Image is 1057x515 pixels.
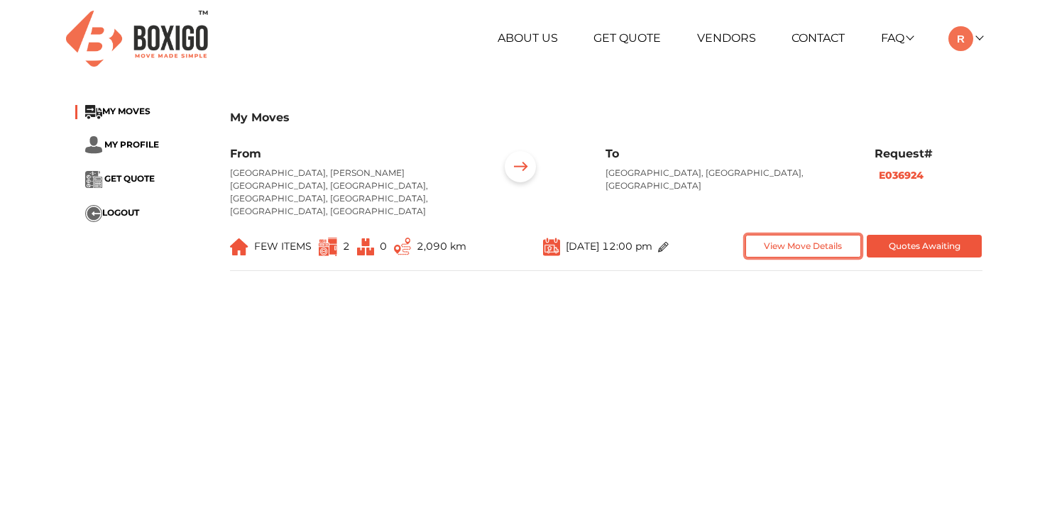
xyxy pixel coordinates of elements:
[867,235,982,258] button: Quotes Awaiting
[230,238,248,255] img: ...
[881,31,913,45] a: FAQ
[254,240,312,253] span: FEW ITEMS
[875,167,928,184] button: E036924
[792,31,845,45] a: Contact
[879,169,924,182] b: E036924
[394,238,411,255] img: ...
[104,139,159,150] span: MY PROFILE
[102,207,139,218] span: LOGOUT
[606,167,853,192] p: [GEOGRAPHIC_DATA], [GEOGRAPHIC_DATA], [GEOGRAPHIC_DATA]
[66,11,208,67] img: Boxigo
[875,147,982,160] h6: Request#
[230,111,982,124] h3: My Moves
[85,173,155,184] a: ... GET QUOTE
[543,237,560,256] img: ...
[85,205,139,222] button: ...LOGOUT
[104,173,155,184] span: GET QUOTE
[606,147,853,160] h6: To
[85,106,150,116] a: ...MY MOVES
[357,238,374,255] img: ...
[85,139,159,150] a: ... MY PROFILE
[498,31,558,45] a: About Us
[85,171,102,188] img: ...
[85,136,102,154] img: ...
[230,147,477,160] h6: From
[745,235,861,258] button: View Move Details
[498,147,542,191] img: ...
[566,240,652,253] span: [DATE] 12:00 pm
[102,106,150,116] span: MY MOVES
[85,105,102,119] img: ...
[380,240,387,253] span: 0
[319,238,337,256] img: ...
[230,167,477,218] p: [GEOGRAPHIC_DATA], [PERSON_NAME][GEOGRAPHIC_DATA], [GEOGRAPHIC_DATA], [GEOGRAPHIC_DATA], [GEOGRAP...
[343,240,350,253] span: 2
[658,242,669,253] img: ...
[417,240,466,253] span: 2,090 km
[85,205,102,222] img: ...
[697,31,756,45] a: Vendors
[593,31,661,45] a: Get Quote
